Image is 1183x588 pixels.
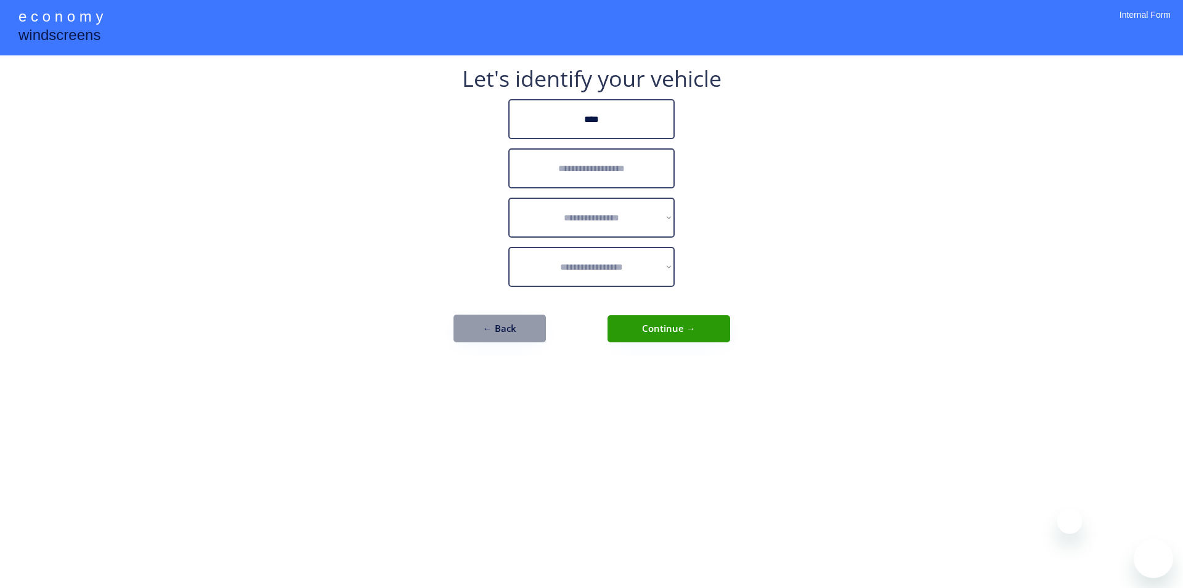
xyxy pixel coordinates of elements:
[453,315,546,342] button: ← Back
[18,25,100,49] div: windscreens
[608,315,730,342] button: Continue →
[1120,9,1171,37] div: Internal Form
[462,68,722,90] div: Let's identify your vehicle
[1134,539,1173,578] iframe: Button to launch messaging window
[1057,509,1082,534] iframe: Close message
[18,6,103,30] div: e c o n o m y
